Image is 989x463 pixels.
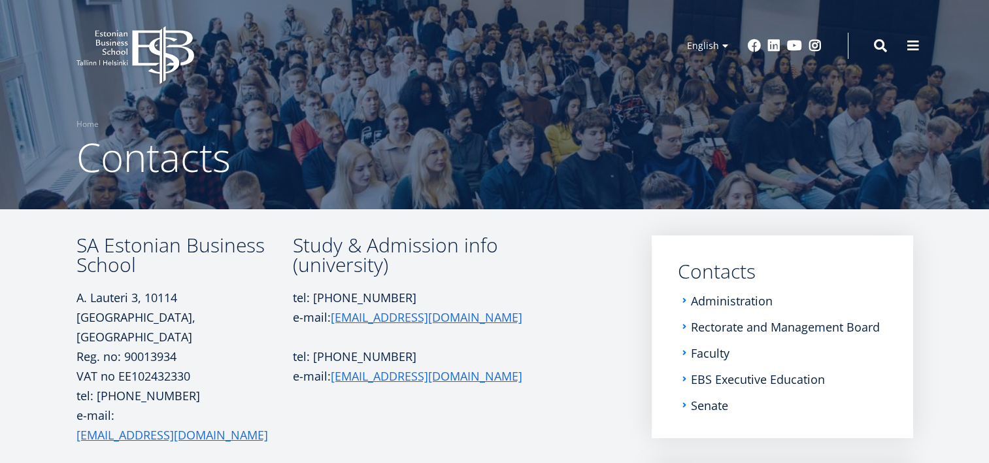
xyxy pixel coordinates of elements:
[691,294,773,307] a: Administration
[76,425,268,445] a: [EMAIL_ADDRESS][DOMAIN_NAME]
[691,347,729,360] a: Faculty
[76,288,293,366] p: A. Lauteri 3, 10114 [GEOGRAPHIC_DATA], [GEOGRAPHIC_DATA] Reg. no: 90013934
[809,39,822,52] a: Instagram
[331,307,522,327] a: [EMAIL_ADDRESS][DOMAIN_NAME]
[787,39,802,52] a: Youtube
[691,399,728,412] a: Senate
[767,39,780,52] a: Linkedin
[748,39,761,52] a: Facebook
[76,366,293,386] p: VAT no EE102432330
[293,347,541,366] p: tel: [PHONE_NUMBER]
[678,262,887,281] a: Contacts
[293,288,541,327] p: tel: [PHONE_NUMBER] e-mail:
[76,235,293,275] h3: SA Estonian Business School
[331,366,522,386] a: [EMAIL_ADDRESS][DOMAIN_NAME]
[293,366,541,386] p: e-mail:
[293,235,541,275] h3: Study & Admission info (university)
[76,118,99,131] a: Home
[691,320,880,334] a: Rectorate and Management Board
[691,373,825,386] a: EBS Executive Education
[76,130,231,184] span: Contacts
